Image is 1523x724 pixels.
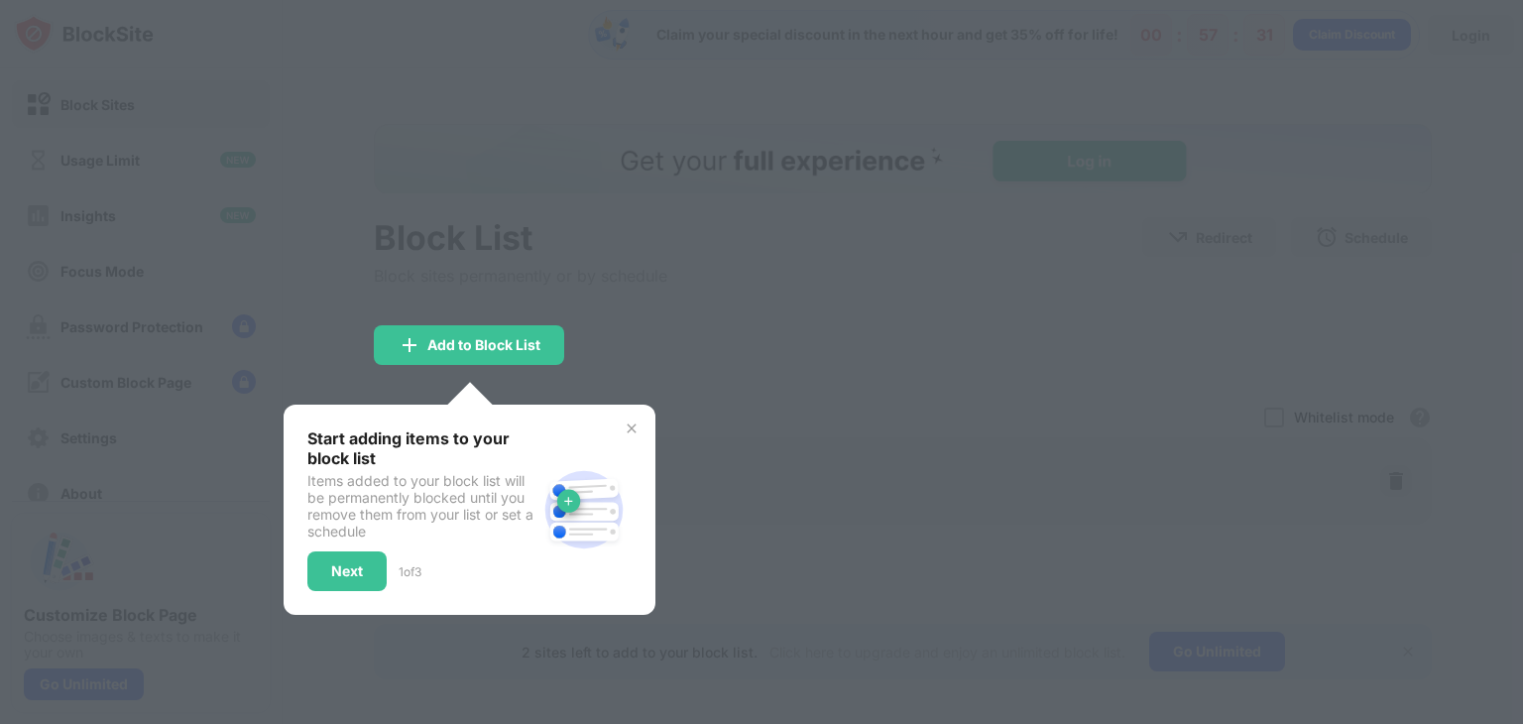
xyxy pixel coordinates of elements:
div: 1 of 3 [399,564,421,579]
div: Add to Block List [427,337,540,353]
div: Items added to your block list will be permanently blocked until you remove them from your list o... [307,472,536,540]
img: block-site.svg [536,462,632,557]
img: x-button.svg [624,421,640,436]
div: Next [331,563,363,579]
div: Start adding items to your block list [307,428,536,468]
